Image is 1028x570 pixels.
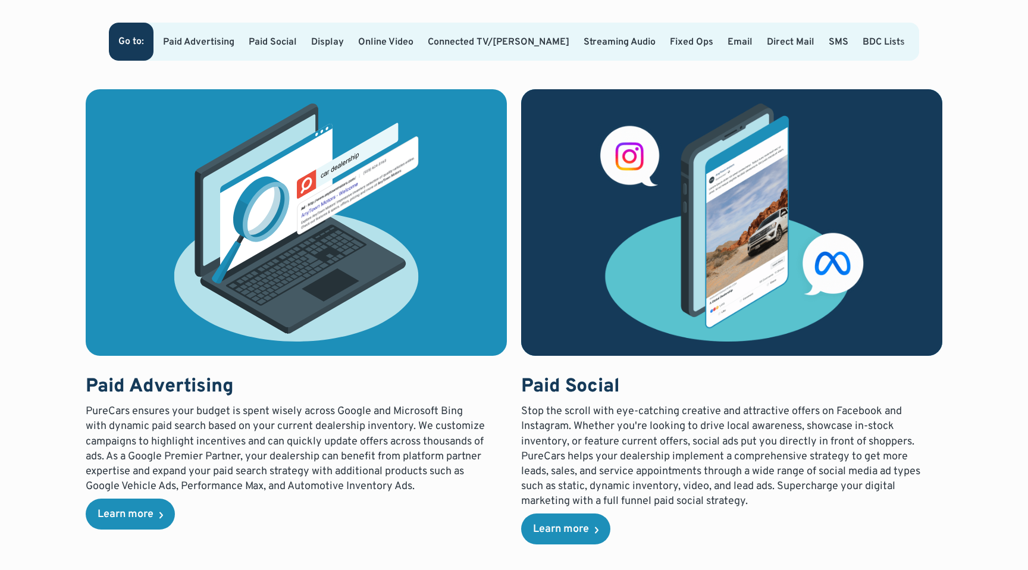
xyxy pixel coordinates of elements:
[249,36,297,48] a: Paid Social
[521,375,922,400] h3: Paid Social
[86,499,175,530] a: Learn more
[521,404,922,509] p: Stop the scroll with eye-catching creative and attractive offers on Facebook and Instagram. Wheth...
[533,524,589,535] div: Learn more
[98,509,153,520] div: Learn more
[767,36,814,48] a: Direct Mail
[86,375,486,400] h3: Paid Advertising
[428,36,569,48] a: Connected TV/[PERSON_NAME]
[163,36,234,48] a: Paid Advertising
[584,36,656,48] a: Streaming Audio
[521,513,610,544] a: Learn more
[311,36,344,48] a: Display
[118,37,144,46] div: Go to:
[728,36,753,48] a: Email
[358,36,413,48] a: Online Video
[863,36,905,48] a: BDC Lists
[829,36,848,48] a: SMS
[86,404,486,494] p: PureCars ensures your budget is spent wisely across Google and Microsoft Bing with dynamic paid s...
[670,36,713,48] a: Fixed Ops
